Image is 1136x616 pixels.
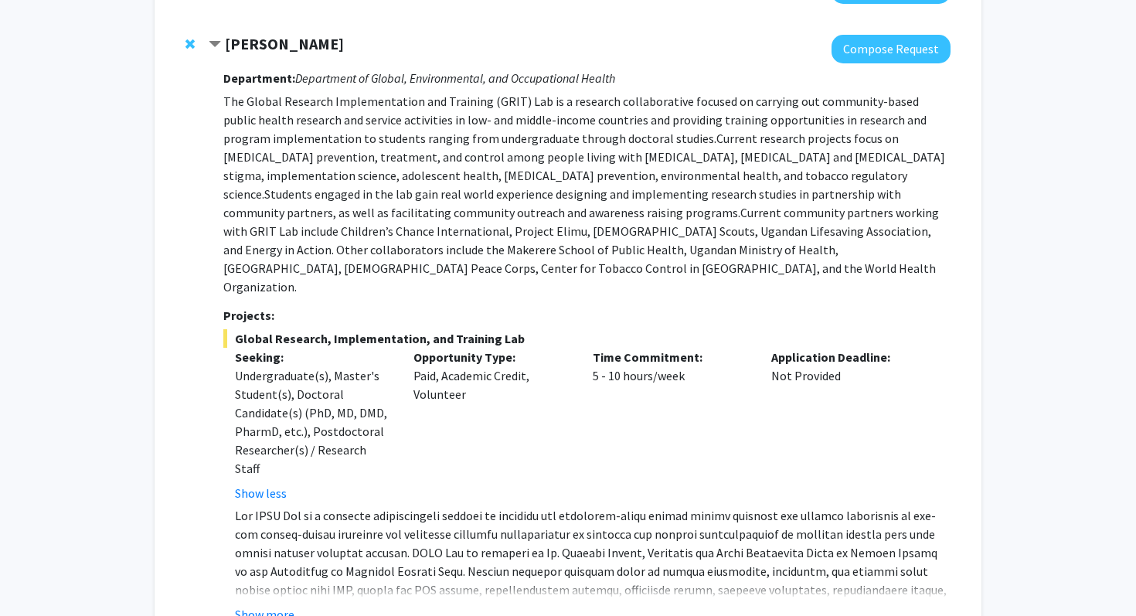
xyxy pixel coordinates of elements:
iframe: Chat [12,546,66,604]
p: Opportunity Type: [413,348,570,366]
span: Remove Heather Wipfli from bookmarks [185,38,195,50]
span: Students engaged in the lab gain real world experience designing and implementing research studie... [223,186,901,220]
strong: Projects: [223,308,274,323]
div: Not Provided [760,348,939,502]
p: Seeking: [235,348,391,366]
strong: Department: [223,70,295,86]
button: Show less [235,484,287,502]
div: 5 - 10 hours/week [581,348,760,502]
span: Global Research, Implementation, and Training Lab [223,329,951,348]
span: Contract Heather Wipfli Bookmark [209,39,221,51]
span: Current research projects focus on [MEDICAL_DATA] prevention, treatment, and control among people... [223,131,945,202]
i: Department of Global, Environmental, and Occupational Health [295,70,615,86]
p: Application Deadline: [771,348,927,366]
span: Current community partners working with GRIT Lab include Children’s Chance International, Project... [223,205,939,294]
div: Paid, Academic Credit, Volunteer [402,348,581,502]
button: Compose Request to Heather Wipfli [832,35,951,63]
div: Undergraduate(s), Master's Student(s), Doctoral Candidate(s) (PhD, MD, DMD, PharmD, etc.), Postdo... [235,366,391,478]
strong: [PERSON_NAME] [225,34,344,53]
p: Time Commitment: [593,348,749,366]
p: The Global Research Implementation and Training (GRIT) Lab is a research collaborative focused on... [223,92,951,296]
